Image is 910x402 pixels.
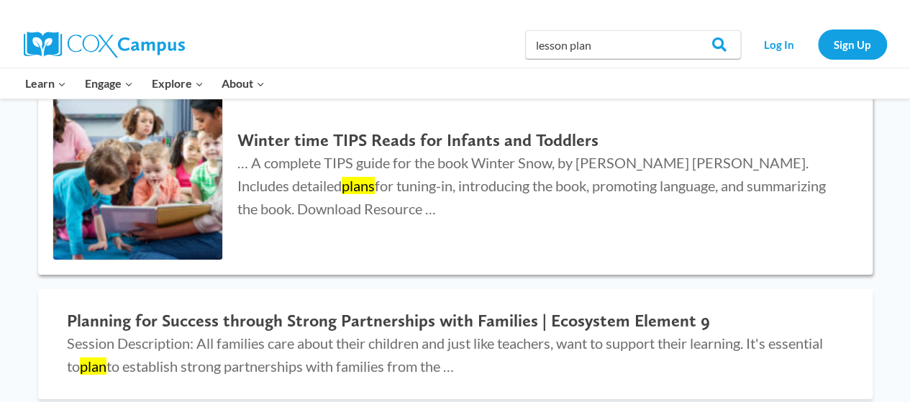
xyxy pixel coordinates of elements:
[24,32,185,58] img: Cox Campus
[17,68,274,99] nav: Primary Navigation
[748,29,887,59] nav: Secondary Navigation
[212,68,274,99] button: Child menu of About
[67,334,823,375] span: Session Description: All families care about their children and just like teachers, want to suppo...
[38,75,873,275] a: Winter time TIPS Reads for Infants and Toddlers Winter time TIPS Reads for Infants and Toddlers …...
[53,90,223,260] img: Winter time TIPS Reads for Infants and Toddlers
[237,154,826,217] span: … A complete TIPS guide for the book Winter Snow, by [PERSON_NAME] [PERSON_NAME]. Includes detail...
[80,357,106,375] mark: plan
[17,68,76,99] button: Child menu of Learn
[38,289,873,399] a: Planning for Success through Strong Partnerships with Families | Ecosystem Element 9 Session Desc...
[237,130,843,151] h2: Winter time TIPS Reads for Infants and Toddlers
[525,30,741,59] input: Search Cox Campus
[67,311,844,332] h2: Planning for Success through Strong Partnerships with Families | Ecosystem Element 9
[142,68,213,99] button: Child menu of Explore
[342,177,375,194] mark: plans
[748,29,811,59] a: Log In
[818,29,887,59] a: Sign Up
[76,68,142,99] button: Child menu of Engage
